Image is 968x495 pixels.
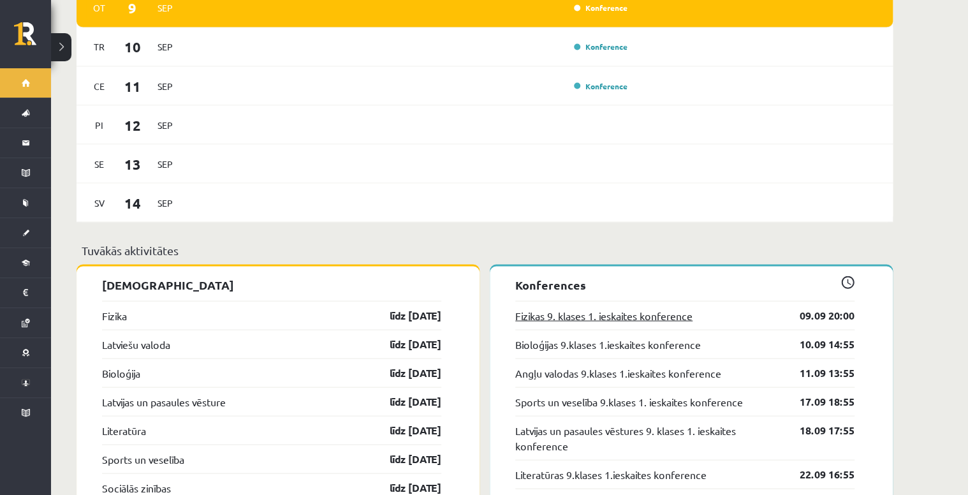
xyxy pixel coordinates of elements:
span: 12 [113,114,152,135]
a: Konference [574,3,627,13]
a: Sports un veselība 9.klases 1. ieskaites konference [515,394,743,409]
span: Sep [152,115,179,135]
a: 22.09 16:55 [781,466,854,482]
a: līdz [DATE] [367,307,441,323]
a: 10.09 14:55 [781,336,854,351]
a: 18.09 17:55 [781,422,854,438]
a: Fizikas 9. klases 1. ieskaites konference [515,307,693,323]
span: 14 [113,192,152,213]
span: Sv [86,193,113,212]
a: 11.09 13:55 [781,365,854,380]
a: Latvijas un pasaules vēsture [102,394,226,409]
span: Se [86,154,113,174]
a: Fizika [102,307,127,323]
a: Sociālās zinības [102,480,171,495]
a: līdz [DATE] [367,480,441,495]
span: Sep [152,193,179,212]
a: Konference [574,80,627,91]
a: 17.09 18:55 [781,394,854,409]
a: Konference [574,41,627,52]
a: līdz [DATE] [367,422,441,438]
span: Ce [86,76,113,96]
p: [DEMOGRAPHIC_DATA] [102,276,441,293]
a: Angļu valodas 9.klases 1.ieskaites konference [515,365,721,380]
a: Literatūra [102,422,146,438]
a: Rīgas 1. Tālmācības vidusskola [14,22,51,54]
p: Tuvākās aktivitātes [82,241,888,258]
a: Latviešu valoda [102,336,170,351]
span: Sep [152,154,179,174]
span: 11 [113,75,152,96]
a: līdz [DATE] [367,336,441,351]
span: 13 [113,153,152,174]
span: 10 [113,36,152,57]
a: līdz [DATE] [367,394,441,409]
a: Bioloģijas 9.klases 1.ieskaites konference [515,336,701,351]
span: Tr [86,37,113,57]
span: Pi [86,115,113,135]
span: Sep [152,76,179,96]
a: līdz [DATE] [367,365,441,380]
a: 09.09 20:00 [781,307,854,323]
span: Sep [152,37,179,57]
a: Literatūras 9.klases 1.ieskaites konference [515,466,707,482]
p: Konferences [515,276,854,293]
a: Sports un veselība [102,451,184,466]
a: Latvijas un pasaules vēstures 9. klases 1. ieskaites konference [515,422,781,453]
a: Bioloģija [102,365,140,380]
a: līdz [DATE] [367,451,441,466]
